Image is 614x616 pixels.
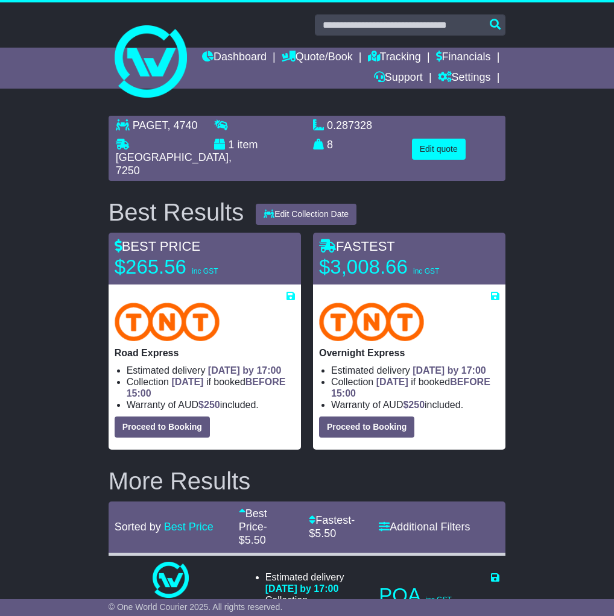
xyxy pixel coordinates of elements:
[192,267,218,275] span: inc GST
[115,521,161,533] span: Sorted by
[116,151,229,163] span: [GEOGRAPHIC_DATA]
[331,377,490,398] span: if booked
[265,571,365,594] li: Estimated delivery
[202,48,267,68] a: Dashboard
[237,139,258,151] span: item
[167,119,197,131] span: , 4740
[239,521,267,546] span: - $
[116,151,232,177] span: , 7250
[109,468,506,494] h2: More Results
[256,204,356,225] button: Edit Collection Date
[408,400,425,410] span: 250
[265,583,339,594] span: [DATE] by 17:00
[115,303,220,341] img: TNT Domestic: Road Express
[109,602,283,612] span: © One World Courier 2025. All rights reserved.
[412,139,466,160] button: Edit quote
[127,365,295,376] li: Estimated delivery
[368,48,421,68] a: Tracking
[379,583,499,608] p: POA
[425,596,451,604] span: inc GST
[331,399,499,410] li: Warranty of AUD included.
[376,377,408,387] span: [DATE]
[239,508,267,545] a: Best Price- $5.50
[115,347,295,359] p: Road Express
[115,239,200,254] span: BEST PRICE
[331,365,499,376] li: Estimated delivery
[327,119,372,131] span: 0.287328
[331,376,499,399] li: Collection
[115,255,265,279] p: $265.56
[153,562,189,598] img: One World Courier: Same Day Nationwide(quotes take 0.5-1 hour)
[204,400,220,410] span: 250
[115,416,210,438] button: Proceed to Booking
[413,365,486,376] span: [DATE] by 17:00
[127,377,286,398] span: if booked
[245,377,286,387] span: BEFORE
[319,239,395,254] span: FASTEST
[245,534,266,546] span: 5.50
[319,255,470,279] p: $3,008.66
[319,416,414,438] button: Proceed to Booking
[309,514,355,539] span: - $
[374,68,423,89] a: Support
[327,139,333,151] span: 8
[403,400,425,410] span: $
[133,119,168,131] span: PAGET
[282,48,353,68] a: Quote/Book
[331,388,356,398] span: 15:00
[319,347,499,359] p: Overnight Express
[127,399,295,410] li: Warranty of AUD included.
[127,388,151,398] span: 15:00
[171,377,203,387] span: [DATE]
[438,68,491,89] a: Settings
[315,527,336,539] span: 5.50
[436,48,491,68] a: Financials
[309,514,355,539] a: Fastest- $5.50
[208,365,282,376] span: [DATE] by 17:00
[164,521,214,533] a: Best Price
[198,400,220,410] span: $
[103,199,250,225] div: Best Results
[450,377,490,387] span: BEFORE
[228,139,234,151] span: 1
[413,267,439,275] span: inc GST
[265,594,365,606] li: Collection
[319,303,424,341] img: TNT Domestic: Overnight Express
[127,376,295,399] li: Collection
[379,521,470,533] a: Additional Filters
